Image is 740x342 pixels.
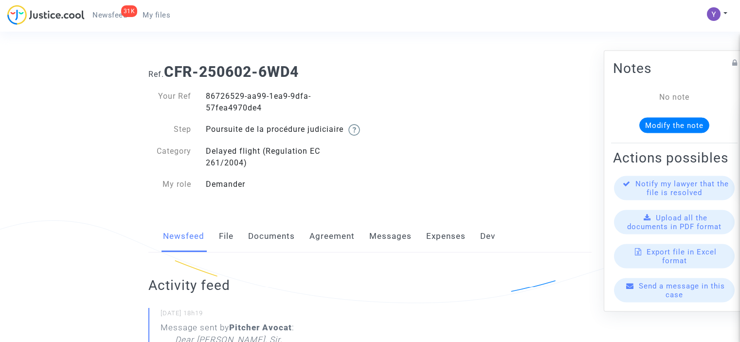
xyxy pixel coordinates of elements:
div: Your Ref [141,90,199,114]
span: Newsfeed [92,11,127,19]
img: help.svg [348,124,360,136]
button: Modify the note [639,117,709,133]
div: No note [628,91,721,103]
b: CFR-250602-6WD4 [164,63,299,80]
img: jc-logo.svg [7,5,85,25]
div: Demander [199,179,370,190]
a: Newsfeed [163,220,204,252]
div: Step [141,124,199,136]
img: ACg8ocLJbu-06PV-PP0rSorRCNxlVR0ijoVEwORkjsgJBMEIW3VU-A=s96-c [707,7,721,21]
span: Upload all the documents in PDF format [627,213,722,231]
small: [DATE] 18h19 [161,309,415,322]
a: Messages [369,220,412,252]
a: Documents [248,220,295,252]
span: Notify my lawyer that the file is resolved [635,179,729,197]
div: Category [141,145,199,169]
div: Poursuite de la procédure judiciaire [199,124,370,136]
span: Export file in Excel format [647,247,717,265]
b: Pitcher Avocat [229,323,292,332]
span: Send a message in this case [639,281,725,299]
a: Dev [480,220,495,252]
a: Expenses [426,220,466,252]
div: 31K [121,5,138,17]
div: My role [141,179,199,190]
h2: Notes [613,59,736,76]
h2: Actions possibles [613,149,736,166]
div: Delayed flight (Regulation EC 261/2004) [199,145,370,169]
h2: Activity feed [148,277,415,294]
a: Agreement [309,220,355,252]
span: My files [143,11,170,19]
a: My files [135,8,178,22]
a: File [219,220,234,252]
span: Ref. [148,70,164,79]
div: 86726529-aa99-1ea9-9dfa-57fea4970de4 [199,90,370,114]
a: 31KNewsfeed [85,8,135,22]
